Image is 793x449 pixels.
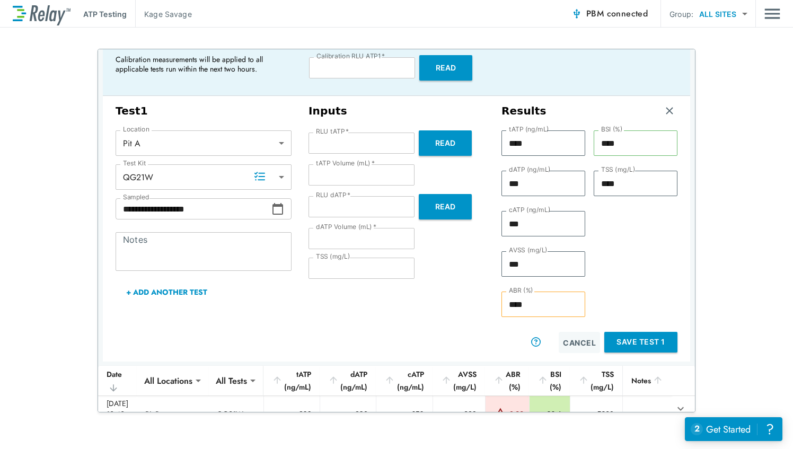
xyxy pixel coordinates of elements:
button: PBM connected [567,3,652,24]
h3: Results [501,104,547,118]
img: Connected Icon [571,8,582,19]
button: + Add Another Test [116,279,218,305]
div: cATP (ng/mL) [384,368,424,393]
img: Remove [664,105,675,116]
div: 26.4 [538,409,561,419]
td: QG21W [208,396,263,432]
label: AVSS (mg/L) [509,246,548,254]
span: connected [607,7,648,20]
button: expand row [672,400,690,418]
label: Test Kit [123,160,146,167]
div: [DATE] 12:42 PM [107,398,128,430]
label: TSS (mg/L) [316,253,350,260]
div: 896 [272,409,311,419]
div: dATP (ng/mL) [328,368,367,393]
button: Save Test 1 [604,332,677,353]
p: Kage Savage [144,8,191,20]
div: 5300 [579,409,614,419]
label: dATP (ng/mL) [509,166,551,173]
img: Warning [494,407,507,419]
label: tATP (ng/mL) [509,126,549,133]
td: Pit B [137,396,208,432]
input: Choose date, selected date is Aug 26, 2025 [116,198,271,219]
div: 329 [442,409,477,419]
button: Read [419,194,472,219]
button: Cancel [559,332,600,353]
p: Group: [669,8,693,20]
div: 6.22 [509,409,524,419]
h3: Inputs [309,104,484,118]
label: BSI (%) [601,126,623,133]
p: ATP Testing [83,8,127,20]
div: ABR (%) [494,368,521,393]
label: ABR (%) [509,287,533,294]
button: Read [419,130,472,156]
button: Main menu [764,4,780,24]
label: TSS (mg/L) [601,166,636,173]
div: Pit A [116,133,292,154]
label: Calibration RLU ATP1 [316,52,385,60]
div: BSI (%) [538,368,561,393]
button: Read [419,55,472,81]
div: Notes [631,374,663,387]
div: AVSS (mg/L) [441,368,477,393]
div: 236 [329,409,367,419]
img: LuminUltra Relay [13,3,71,25]
h3: Test 1 [116,104,292,118]
p: Calibration measurements will be applied to all applicable tests run within the next two hours. [116,55,285,74]
div: 659 [385,409,424,419]
div: tATP (ng/mL) [272,368,311,393]
label: tATP Volume (mL) [316,160,375,167]
label: cATP (ng/mL) [509,206,550,214]
th: Date [98,366,137,396]
div: QG21W [116,166,292,188]
img: Drawer Icon [764,4,780,24]
label: RLU tATP [316,128,349,135]
span: PBM [586,6,648,21]
label: Sampled [123,193,149,201]
iframe: Resource center [685,417,782,441]
label: RLU dATP [316,191,350,199]
div: All Tests [208,370,254,391]
label: dATP Volume (mL) [316,223,376,231]
div: TSS (mg/L) [578,368,614,393]
div: All Locations [137,370,200,391]
label: Location [123,126,149,133]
